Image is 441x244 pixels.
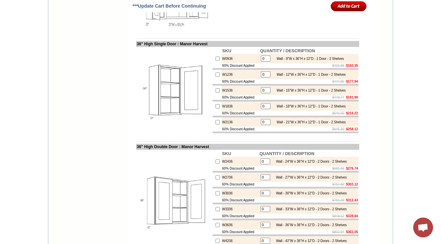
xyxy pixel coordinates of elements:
[114,30,130,37] td: Bellmonte Maple
[260,151,315,156] b: QUANTITY / DESCRIPTION
[332,111,344,115] s: $540.55
[137,53,211,128] img: 36'' High Single Door
[221,102,259,111] td: W1836
[221,63,259,68] td: 60% Discount Applied
[332,80,344,83] s: $444.85
[36,30,56,37] td: [PERSON_NAME] Yellow Walnut
[78,30,95,37] td: Baycreek Gray
[221,214,259,219] td: 60% Discount Applied
[221,54,259,63] td: W0936
[221,79,259,84] td: 60% Discount Applied
[332,96,344,99] s: $479.77
[221,198,259,203] td: 60% Discount Applied
[221,111,259,116] td: 60% Discount Applied
[221,188,259,198] td: W3036
[221,157,259,166] td: W2436
[8,1,54,7] a: Price Sheet View in PDF Format
[273,104,346,108] div: Wall - 18"W x 36"H x 12"D - 1 Door - 2 Shelves
[346,214,358,218] b: $339.84
[346,96,358,99] b: $191.90
[136,41,359,47] td: 36" High Single Door : Manor Harvest
[273,120,346,124] div: Wall - 21"W x 36"H x 12"D - 1 Door - 2 Shelves
[273,223,347,227] div: Wall - 36"W x 36"H x 12"D - 2 Doors - 2 Shelves
[332,167,344,170] s: $691.85
[221,182,259,187] td: 60% Discount Applied
[222,151,231,156] b: SKU
[273,207,347,211] div: Wall - 33"W x 36"H x 12"D - 2 Doors - 2 Shelves
[221,173,259,182] td: W2736
[57,30,77,37] td: [PERSON_NAME] White Shaker
[221,70,259,79] td: W1236
[332,127,344,131] s: $645.30
[346,111,358,115] b: $216.22
[413,218,433,237] div: Open chat
[221,166,259,171] td: 60% Discount Applied
[221,86,259,95] td: W1536
[273,73,346,76] div: Wall - 12"W x 36"H x 12"D - 1 Door - 2 Shelves
[221,127,259,132] td: 60% Discount Applied
[332,183,344,186] s: $757.80
[221,95,259,100] td: 60% Discount Applied
[346,183,358,186] b: $303.12
[273,160,347,163] div: Wall - 24"W x 36"H x 12"D - 2 Doors - 2 Shelves
[331,1,367,12] input: Add to Cart
[346,127,358,131] b: $258.12
[273,239,347,243] div: Wall - 42"W x 36"H x 12"D - 2 Doors - 2 Shelves
[346,230,358,234] b: $361.05
[8,3,54,6] b: Price Sheet View in PDF Format
[132,3,206,9] span: ***Update Cart Before Continuing
[18,30,35,37] td: Alabaster Shaker
[221,117,259,127] td: W2136
[136,144,359,150] td: 36" High Double Door : Manor Harvest
[273,89,346,92] div: Wall - 15"W x 36"H x 12"D - 1 Door - 2 Shelves
[273,57,344,61] div: Wall - 9"W x 36"H x 12"D - 1 Door - 2 Shelves
[260,48,315,53] b: QUANTITY / DESCRIPTION
[273,191,347,195] div: Wall - 30"W x 36"H x 12"D - 2 Doors - 2 Shelves
[221,220,259,229] td: W3636
[1,2,6,7] img: pdf.png
[273,176,347,179] div: Wall - 27"W x 36"H x 12"D - 2 Doors - 2 Shelves
[96,30,113,37] td: Beachwood Oak Shaker
[346,64,358,67] b: $160.35
[222,48,231,53] b: SKU
[346,198,358,202] b: $312.43
[346,80,358,83] b: $177.94
[332,230,344,234] s: $902.64
[221,204,259,214] td: W3336
[221,229,259,234] td: 60% Discount Applied
[332,198,344,202] s: $781.08
[332,64,344,67] s: $400.88
[346,167,358,170] b: $276.74
[137,164,211,238] img: 36'' High Double Door
[332,214,344,218] s: $849.62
